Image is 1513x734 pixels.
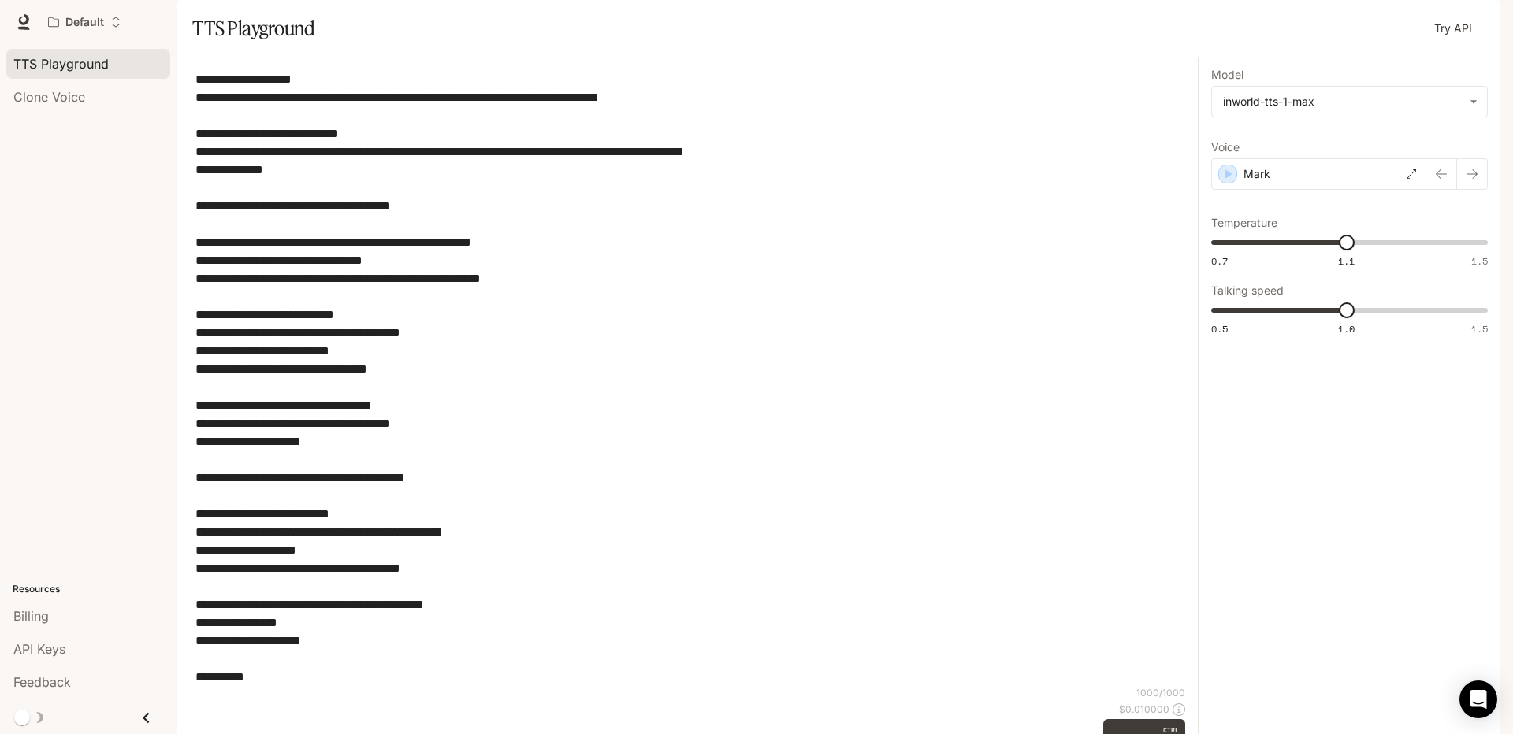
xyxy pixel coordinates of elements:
[1471,322,1488,335] span: 1.5
[1211,254,1228,268] span: 0.7
[1211,217,1277,228] p: Temperature
[1459,680,1497,718] div: Open Intercom Messenger
[1338,322,1355,335] span: 1.0
[1212,87,1487,117] div: inworld-tts-1-max
[1211,322,1228,335] span: 0.5
[1211,285,1284,296] p: Talking speed
[1119,702,1169,716] p: $ 0.010000
[1243,166,1270,182] p: Mark
[1211,69,1243,80] p: Model
[192,13,314,44] h1: TTS Playground
[65,16,104,29] p: Default
[1211,142,1240,153] p: Voice
[1471,254,1488,268] span: 1.5
[1338,254,1355,268] span: 1.1
[1428,13,1478,44] a: Try API
[1136,686,1185,699] p: 1000 / 1000
[1223,94,1462,109] div: inworld-tts-1-max
[41,6,128,38] button: Open workspace menu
